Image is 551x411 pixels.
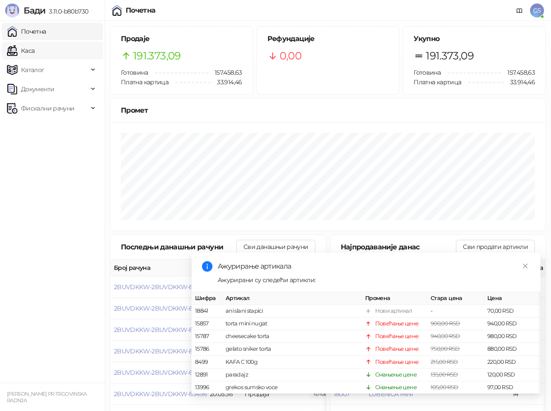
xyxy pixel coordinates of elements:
[484,381,541,394] td: 97,00 RSD
[267,34,389,44] h5: Рефундације
[427,292,484,305] th: Стара цена
[222,356,362,369] td: KAFA C 100g
[192,292,222,305] th: Шифра
[414,78,461,86] span: Платна картица
[192,318,222,330] td: 15857
[484,292,541,305] th: Цена
[522,263,528,269] span: close
[362,292,427,305] th: Промена
[21,80,54,98] span: Документи
[110,259,206,276] th: Број рачуна
[431,333,460,339] span: 940,00 RSD
[202,261,212,272] span: info-circle
[192,381,222,394] td: 13996
[504,77,535,87] span: 33.914,46
[45,7,88,15] span: 3.11.0-b80b730
[126,7,156,14] div: Почетна
[192,305,222,318] td: 18841
[218,275,530,285] div: Ажурирани су следећи артикли:
[280,48,301,64] span: 0,00
[426,48,474,64] span: 191.373,09
[431,320,460,327] span: 900,00 RSD
[7,23,46,40] a: Почетна
[21,100,74,117] span: Фискални рачуни
[414,69,441,76] span: Готовина
[484,318,541,330] td: 940,00 RSD
[121,78,168,86] span: Платна картица
[484,330,541,343] td: 980,00 RSD
[211,77,242,87] span: 33.914,46
[114,283,205,291] button: 2BUVDKKW-2BUVDKKW-83501
[222,305,362,318] td: ani slani stapici
[121,105,535,116] div: Промет
[427,305,484,318] td: -
[121,242,236,252] div: Последњи данашњи рачуни
[192,343,222,356] td: 15786
[5,3,19,17] img: Logo
[431,371,458,378] span: 135,00 RSD
[121,34,242,44] h5: Продаје
[456,240,535,254] button: Сви продати артикли
[484,343,541,356] td: 880,00 RSD
[375,383,417,392] div: Смањење цене
[218,261,530,272] div: Ажурирање артикала
[222,330,362,343] td: cheesecake torta
[513,3,527,17] a: Документација
[114,369,206,376] button: 2BUVDKKW-2BUVDKKW-83497
[520,261,530,271] a: Close
[209,68,242,77] span: 157.458,63
[7,391,87,404] small: [PERSON_NAME] PR TRGOVINSKA RADNJA
[431,359,458,365] span: 215,00 RSD
[222,369,362,381] td: paradajz
[484,356,541,369] td: 220,00 RSD
[114,390,207,398] button: 2BUVDKKW-2BUVDKKW-83496
[375,319,419,328] div: Повећање цене
[222,318,362,330] td: torta mini nugat
[21,61,44,79] span: Каталог
[341,242,456,252] div: Најпродаваније данас
[484,369,541,381] td: 120,00 RSD
[222,343,362,356] td: gelato sniker torta
[431,384,459,390] span: 105,00 RSD
[192,369,222,381] td: 12891
[114,347,207,355] button: 2BUVDKKW-2BUVDKKW-83498
[484,305,541,318] td: 70,00 RSD
[375,332,419,341] div: Повећање цене
[24,5,45,16] span: Бади
[375,370,417,379] div: Смањење цене
[222,292,362,305] th: Артикал
[222,381,362,394] td: grekos sumsko voce
[133,48,181,64] span: 191.373,09
[192,330,222,343] td: 15787
[236,240,315,254] button: Сви данашњи рачуни
[530,3,544,17] span: GS
[501,68,535,77] span: 157.458,63
[121,69,148,76] span: Готовина
[7,42,34,59] a: Каса
[375,307,412,315] div: Нови артикал
[375,358,419,366] div: Повећање цене
[114,326,207,334] button: 2BUVDKKW-2BUVDKKW-83499
[375,345,419,354] div: Повећање цене
[114,304,206,312] button: 2BUVDKKW-2BUVDKKW-83500
[414,34,535,44] h5: Укупно
[431,346,460,352] span: 750,00 RSD
[192,356,222,369] td: 8499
